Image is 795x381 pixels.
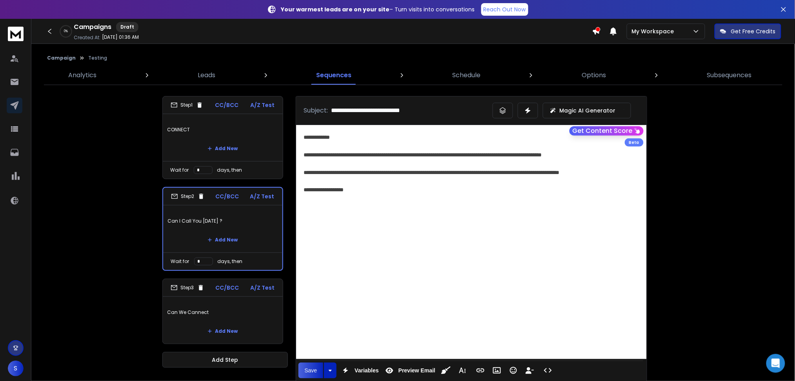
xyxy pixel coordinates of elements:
a: Schedule [448,66,486,85]
p: Sequences [316,71,351,80]
p: – Turn visits into conversations [281,5,475,13]
p: Wait for [171,258,189,265]
div: Step 3 [171,284,204,291]
p: Can We Cannect [167,301,278,323]
button: Clean HTML [438,363,453,378]
strong: Your warmest leads are on your site [281,5,390,13]
a: Leads [193,66,220,85]
li: Step2CC/BCCA/Z TestCan I Call You [DATE] ?Add NewWait fordays, then [162,187,283,271]
button: S [8,361,24,376]
p: Analytics [68,71,96,80]
p: Wait for [171,167,189,173]
button: Get Free Credits [715,24,781,39]
button: Preview Email [382,363,437,378]
a: Analytics [64,66,101,85]
p: days, then [217,167,242,173]
li: Step3CC/BCCA/Z TestCan We CannectAdd New [162,279,283,344]
div: Open Intercom Messenger [766,354,785,373]
button: Add New [201,323,244,339]
button: Insert Image (Ctrl+P) [489,363,504,378]
span: Preview Email [397,367,437,374]
button: Code View [540,363,555,378]
div: Step 2 [171,193,205,200]
p: Options [582,71,606,80]
p: Leads [198,71,215,80]
a: Subsequences [702,66,757,85]
p: Magic AI Generator [560,107,616,114]
p: Testing [88,55,107,61]
p: Schedule [453,71,481,80]
p: Can I Call You [DATE] ? [168,210,278,232]
a: Sequences [311,66,356,85]
li: Step1CC/BCCA/Z TestCONNECTAdd NewWait fordays, then [162,96,283,179]
button: Magic AI Generator [543,103,631,118]
a: Options [577,66,611,85]
img: logo [8,27,24,41]
p: days, then [218,258,243,265]
div: Beta [625,138,644,147]
p: Subsequences [707,71,752,80]
div: Draft [116,22,138,32]
button: Save [298,363,324,378]
button: Add New [201,141,244,156]
p: CONNECT [167,119,278,141]
button: Campaign [47,55,76,61]
p: A/Z Test [251,284,275,292]
p: Get Free Credits [731,27,776,35]
button: Variables [338,363,380,378]
p: [DATE] 01:36 AM [102,34,139,40]
a: Reach Out Now [481,3,528,16]
p: A/Z Test [251,101,275,109]
p: A/Z Test [250,192,275,200]
button: Add New [201,232,244,248]
button: Insert Unsubscribe Link [522,363,537,378]
button: Emoticons [506,363,521,378]
div: Step 1 [171,102,203,109]
p: 0 % [64,29,68,34]
button: Get Content Score [569,126,644,136]
button: More Text [455,363,470,378]
p: My Workspace [632,27,677,35]
p: Reach Out Now [484,5,526,13]
p: CC/BCC [215,101,238,109]
p: Created At: [74,34,100,41]
span: Variables [353,367,380,374]
p: CC/BCC [216,284,239,292]
button: Add Step [162,352,288,368]
p: Subject: [304,106,328,115]
p: CC/BCC [216,192,239,200]
h1: Campaigns [74,22,111,32]
button: Insert Link (Ctrl+K) [473,363,488,378]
